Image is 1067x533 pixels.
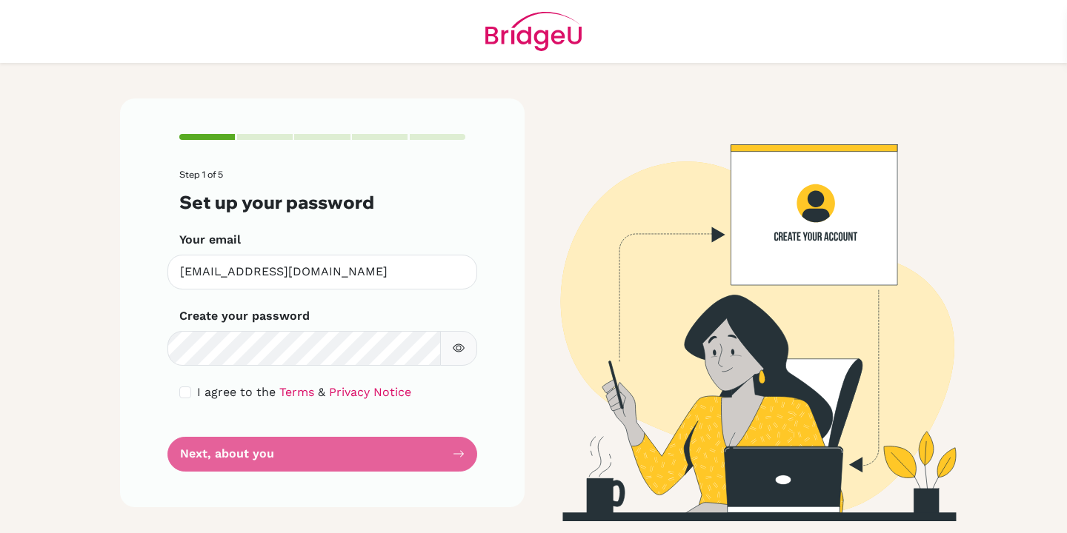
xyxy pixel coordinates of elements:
[179,231,241,249] label: Your email
[179,192,465,213] h3: Set up your password
[197,385,276,399] span: I agree to the
[179,307,310,325] label: Create your password
[179,169,223,180] span: Step 1 of 5
[329,385,411,399] a: Privacy Notice
[167,255,477,289] input: Insert your email*
[279,385,314,399] a: Terms
[318,385,325,399] span: &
